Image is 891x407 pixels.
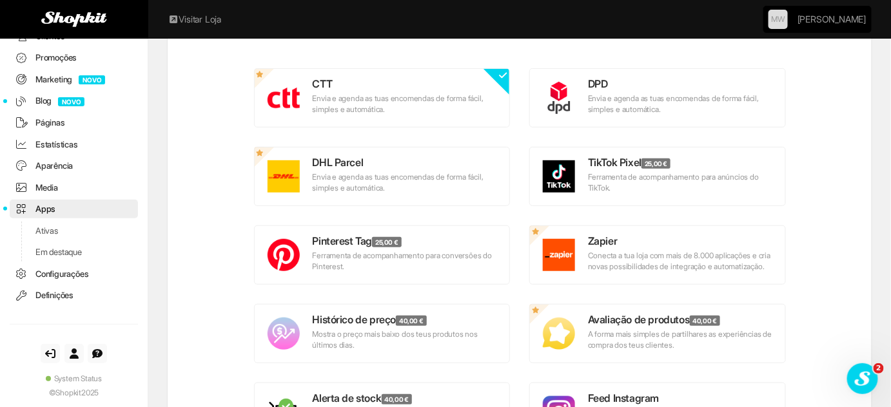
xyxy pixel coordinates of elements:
[540,93,776,115] p: Envia e agenda as tuas encomendas de forma fácil, simples e automática.
[254,225,511,285] a: Pinterest Tag Pinterest Tag25,00 € Ferramenta de acompanhamento para conversões do Pinterest.
[529,304,786,363] a: Avaliação de produtos Avaliação de produtos40,00 € A forma mais simples de partilhares as experiê...
[10,70,138,89] a: MarketingNOVO
[56,388,82,397] a: Shopkit
[529,147,786,206] a: TikTok Pixel TikTok Pixel25,00 € Ferramenta de acompanhamento para anúncios do TikTok.
[79,75,105,84] span: NOVO
[10,48,138,67] a: Promoções
[264,393,500,404] h4: Alerta de stock
[264,328,500,350] p: Mostra o preço mais baixo dos teus produtos nos últimos dias.
[798,6,866,32] a: [PERSON_NAME]
[264,157,303,196] img: DHL Parcel
[264,314,500,326] h4: Histórico de preço
[10,91,138,110] a: BlogNOVO
[10,135,138,154] a: Estatísticas
[264,157,500,169] h4: DHL Parcel
[769,10,788,29] a: MW
[254,147,511,206] a: DHL Parcel DHL Parcel Envia e agenda as tuas encomendas de forma fácil, simples e automática.
[540,314,776,326] h4: Avaliação de produtos
[264,93,500,115] p: Envia e agenda as tuas encomendas de forma fácil, simples e automática.
[540,79,776,90] h4: DPD
[54,374,102,383] span: System Status
[49,388,99,397] span: © 2025
[41,344,60,363] a: Sair
[540,314,578,353] img: Avaliação de produtos
[254,68,511,128] a: CTT CTT Envia e agenda as tuas encomendas de forma fácil, simples e automática.
[264,79,500,90] h4: CTT
[168,13,221,26] a: Visitar Loja
[540,250,776,272] p: Conecta a tua loja com mais de 8.000 aplicações e cria novas possibilidades de integração e autom...
[540,236,578,274] img: Zapier
[64,344,84,363] a: Conta
[382,394,412,404] span: O valor das Apps é pago apenas uma vez.
[641,158,671,169] span: O valor das Apps é pago apenas uma vez.
[540,157,578,196] img: TikTok Pixel
[10,200,138,218] a: Apps
[10,243,138,261] a: Em destaque
[540,393,776,404] h4: Feed Instagram
[41,12,107,27] img: Shopkit
[10,286,138,305] a: Definições
[10,113,138,132] a: Páginas
[264,79,303,117] img: CTT
[847,363,878,394] iframe: Intercom live chat
[529,225,786,285] a: Zapier Zapier Conecta a tua loja com mais de 8.000 aplicações e cria novas possibilidades de inte...
[264,236,303,274] img: Pinterest Tag
[529,68,786,128] a: DPD DPD Envia e agenda as tuas encomendas de forma fácil, simples e automática.
[264,314,303,353] img: Histórico de preço
[396,316,426,326] span: O valor das Apps é pago apenas uma vez.
[540,171,776,193] p: Ferramenta de acompanhamento para anúncios do TikTok.
[58,97,84,106] span: NOVO
[10,373,138,384] a: System Status
[264,236,500,247] h4: Pinterest Tag
[88,344,107,363] a: Suporte
[372,237,401,247] span: O valor das Apps é pago apenas uma vez.
[540,236,776,247] h4: Zapier
[874,363,884,374] span: 2
[10,178,138,197] a: Media
[264,250,500,272] p: Ferramenta de acompanhamento para conversões do Pinterest.
[690,316,720,326] span: O valor das Apps é pago apenas uma vez.
[540,328,776,350] p: A forma mais simples de partilhares as experiências de compra dos teus clientes.
[10,265,138,283] a: Configurações
[540,157,776,169] h4: TikTok Pixel
[10,222,138,240] a: Ativas
[10,156,138,175] a: Aparência
[264,171,500,193] p: Envia e agenda as tuas encomendas de forma fácil, simples e automática.
[254,304,511,363] a: Histórico de preço Histórico de preço40,00 € Mostra o preço mais baixo dos teus produtos nos últi...
[540,79,578,117] img: DPD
